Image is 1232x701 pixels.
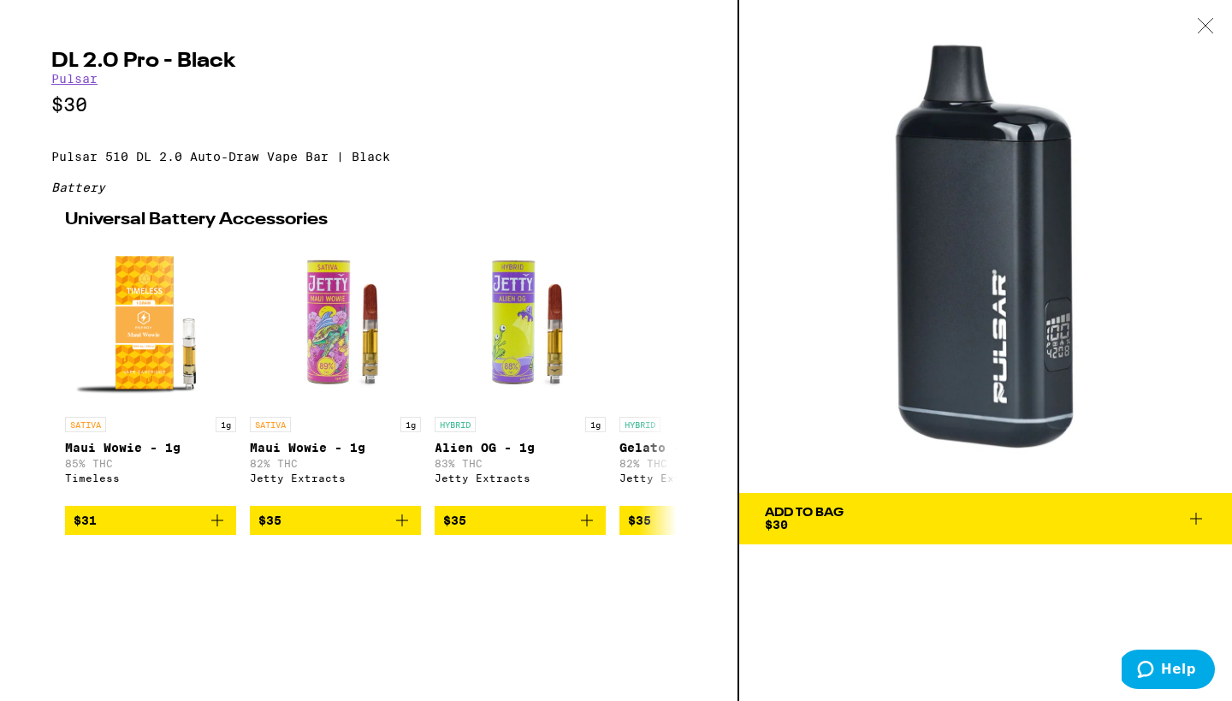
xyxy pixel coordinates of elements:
button: Add to bag [619,506,791,535]
p: 82% THC [619,458,791,469]
p: 1g [585,417,606,432]
a: Open page for Maui Wowie - 1g from Jetty Extracts [250,237,421,506]
img: Jetty Extracts - Maui Wowie - 1g [250,237,421,408]
img: Jetty Extracts - Alien OG - 1g [435,237,606,408]
p: Maui Wowie - 1g [250,441,421,454]
p: Maui Wowie - 1g [65,441,236,454]
p: 1g [216,417,236,432]
p: SATIVA [250,417,291,432]
a: Pulsar [51,72,98,86]
a: Open page for Maui Wowie - 1g from Timeless [65,237,236,506]
iframe: Opens a widget where you can find more information [1122,650,1215,692]
p: Pulsar 510 DL 2.0 Auto-Draw Vape Bar | Black [51,150,686,163]
p: 83% THC [435,458,606,469]
div: Battery [51,181,686,194]
p: SATIVA [65,417,106,432]
div: Add To Bag [765,507,844,519]
div: Jetty Extracts [619,472,791,484]
h2: Universal Battery Accessories [65,211,672,229]
p: $30 [51,94,686,116]
p: HYBRID [435,417,476,432]
span: $30 [765,518,788,532]
button: Add to bag [65,506,236,535]
p: Gelato - 1g [619,441,791,454]
button: Add To Bag$30 [739,493,1232,544]
a: Open page for Gelato - 1g from Jetty Extracts [619,237,791,506]
button: Add to bag [435,506,606,535]
h2: DL 2.0 Pro - Black [51,51,686,72]
p: Alien OG - 1g [435,441,606,454]
p: 1g [400,417,421,432]
p: 82% THC [250,458,421,469]
div: Jetty Extracts [250,472,421,484]
p: HYBRID [619,417,660,432]
span: $31 [74,514,97,527]
div: Timeless [65,472,236,484]
a: Open page for Alien OG - 1g from Jetty Extracts [435,237,606,506]
span: $35 [258,514,281,527]
span: $35 [628,514,651,527]
span: $35 [443,514,466,527]
p: 85% THC [65,458,236,469]
img: Timeless - Maui Wowie - 1g [65,237,236,408]
button: Add to bag [250,506,421,535]
div: Jetty Extracts [435,472,606,484]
